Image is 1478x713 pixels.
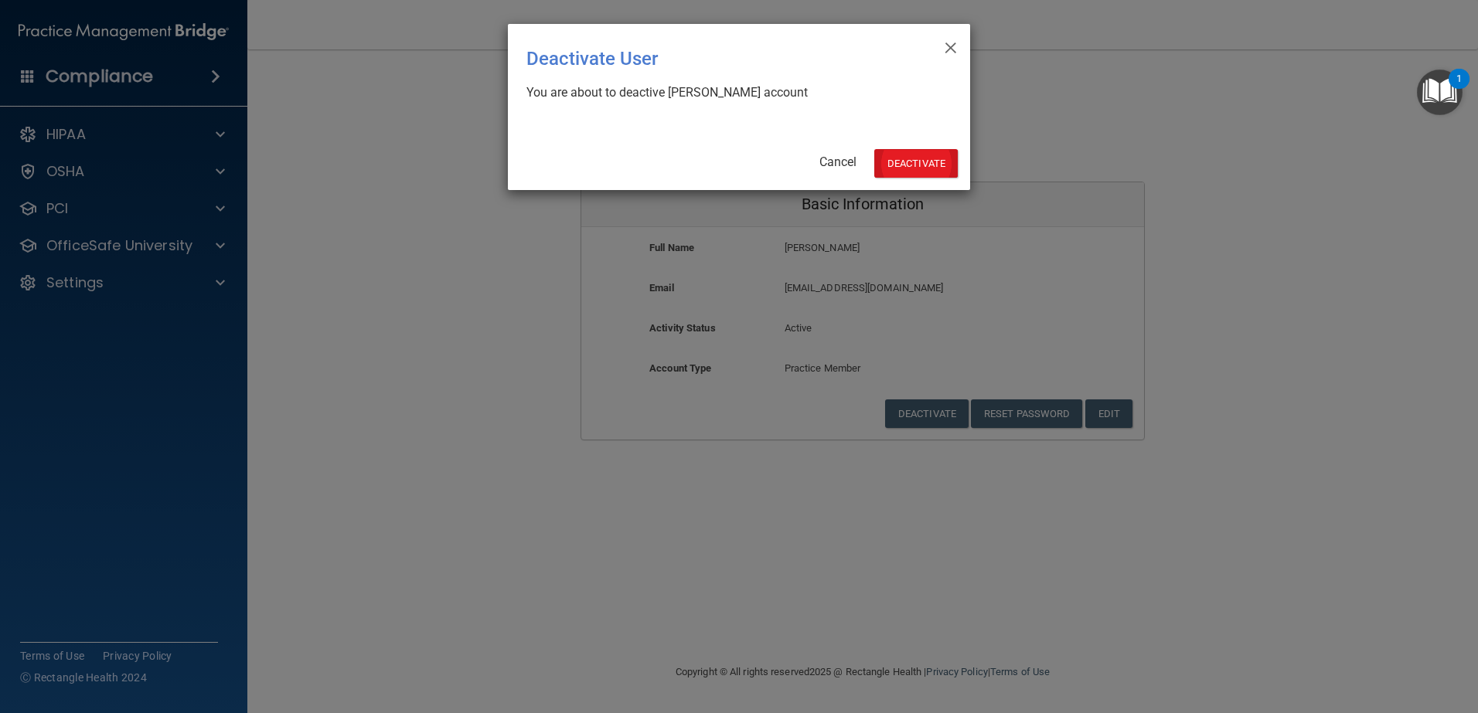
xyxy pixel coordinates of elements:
[1211,603,1459,665] iframe: Drift Widget Chat Controller
[1456,79,1462,99] div: 1
[526,36,888,81] div: Deactivate User
[874,149,958,178] button: Deactivate
[944,30,958,61] span: ×
[526,84,939,101] div: You are about to deactive [PERSON_NAME] account
[819,154,856,169] a: Cancel
[1417,70,1463,115] button: Open Resource Center, 1 new notification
